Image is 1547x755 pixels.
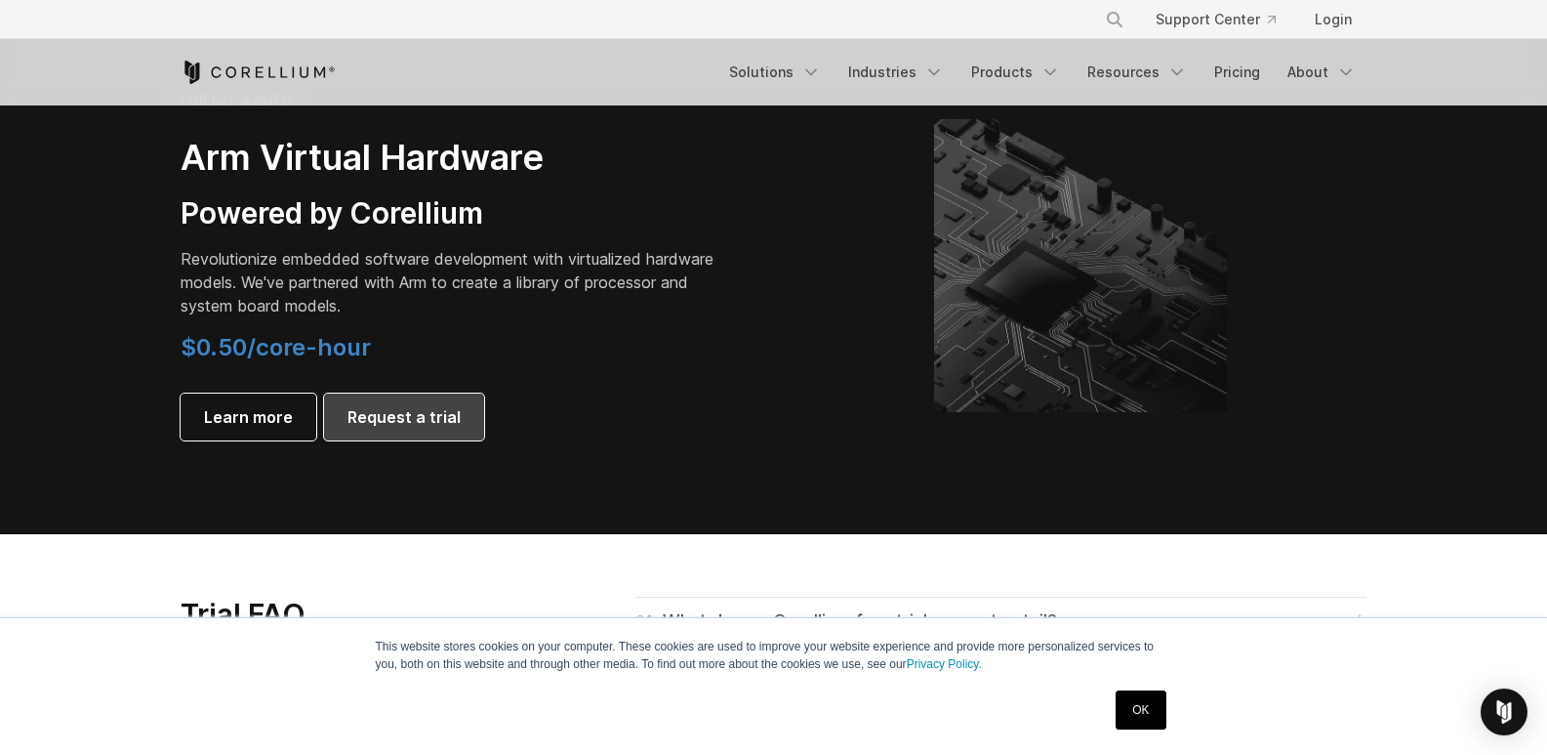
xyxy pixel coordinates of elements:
[181,136,727,180] h2: Arm Virtual Hardware
[907,657,982,671] a: Privacy Policy.
[1140,2,1291,37] a: Support Center
[1116,691,1165,730] a: OK
[635,608,1057,635] div: What does a Corellium free trial request entail?
[181,394,316,440] a: Learn more
[347,405,461,429] span: Request a trial
[717,55,1367,90] div: Navigation Menu
[836,55,956,90] a: Industries
[635,608,655,635] span: 01
[204,405,293,429] span: Learn more
[1276,55,1367,90] a: About
[717,55,833,90] a: Solutions
[181,597,523,634] h3: Trial FAQ
[1299,2,1367,37] a: Login
[1202,55,1272,90] a: Pricing
[324,394,484,440] a: Request a trial
[181,333,371,361] span: $0.50/core-hour
[1081,2,1367,37] div: Navigation Menu
[181,61,336,84] a: Corellium Home
[376,638,1172,673] p: This website stores cookies on your computer. These cookies are used to improve your website expe...
[1481,689,1527,735] div: Open Intercom Messenger
[934,119,1227,412] img: Corellium's ARM Virtual Hardware Platform
[959,55,1072,90] a: Products
[181,195,727,232] h3: Powered by Corellium
[181,247,727,317] p: Revolutionize embedded software development with virtualized hardware models. We've partnered wit...
[635,608,1366,635] a: 01What does a Corellium free trial request entail?
[1097,2,1132,37] button: Search
[1076,55,1199,90] a: Resources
